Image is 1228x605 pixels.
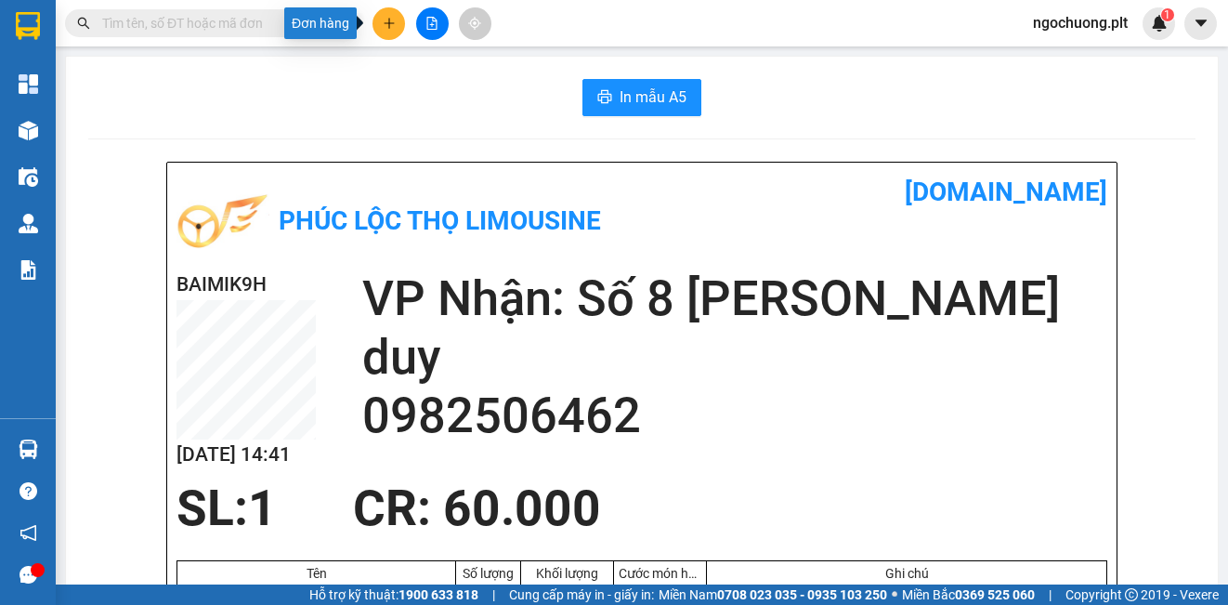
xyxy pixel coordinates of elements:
img: warehouse-icon [19,167,38,187]
div: Tên [182,566,451,581]
div: Ghi chú [712,566,1102,581]
input: Tìm tên, số ĐT hoặc mã đơn [102,13,321,33]
span: file-add [425,17,438,30]
sup: 1 [1161,8,1174,21]
h2: BAIMIK9H [176,270,316,300]
img: warehouse-icon [19,121,38,140]
div: Cước món hàng [619,566,701,581]
strong: 0369 525 060 [955,587,1035,602]
strong: 1900 633 818 [398,587,478,602]
h2: 0982506462 [362,387,1107,445]
span: notification [20,524,37,542]
button: caret-down [1184,7,1217,40]
span: | [1049,585,1052,605]
img: icon-new-feature [1151,15,1168,32]
button: aim [459,7,491,40]
div: Số lượng [461,566,516,581]
span: message [20,566,37,584]
span: 1 [248,480,277,537]
button: file-add [416,7,449,40]
img: solution-icon [19,260,38,280]
span: printer [597,89,612,107]
span: ngochuong.plt [1018,11,1143,34]
span: aim [468,17,481,30]
h2: [DATE] 14:41 [176,440,316,470]
img: logo.jpg [176,177,269,270]
img: dashboard-icon [19,74,38,94]
button: printerIn mẫu A5 [582,79,701,116]
span: Cung cấp máy in - giấy in: [509,585,654,605]
h2: VP Nhận: Số 8 [PERSON_NAME] [362,270,1107,328]
span: In mẫu A5 [620,85,686,109]
b: [DOMAIN_NAME] [905,177,1107,207]
span: ⚪️ [892,591,897,598]
span: Miền Nam [659,585,887,605]
img: warehouse-icon [19,440,38,459]
span: 1 [1164,8,1170,21]
span: plus [383,17,396,30]
span: caret-down [1193,15,1209,32]
h2: duy [362,328,1107,387]
span: CR : 60.000 [353,480,601,537]
span: question-circle [20,482,37,500]
img: logo-vxr [16,12,40,40]
button: plus [372,7,405,40]
div: Khối lượng [526,566,608,581]
span: Hỗ trợ kỹ thuật: [309,585,478,605]
span: search [77,17,90,30]
span: Miền Bắc [902,585,1035,605]
span: SL: [176,480,248,537]
img: warehouse-icon [19,214,38,233]
span: copyright [1125,588,1138,601]
div: Đơn hàng [284,7,357,39]
strong: 0708 023 035 - 0935 103 250 [717,587,887,602]
span: | [492,585,495,605]
b: Phúc Lộc Thọ Limousine [279,205,601,236]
